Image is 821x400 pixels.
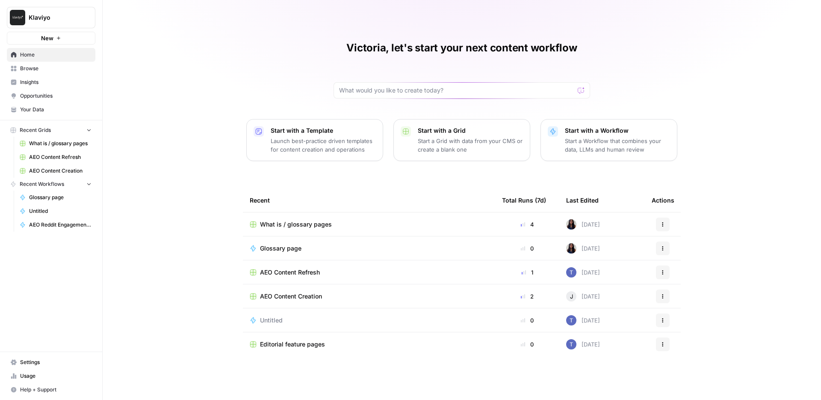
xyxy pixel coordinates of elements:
a: AEO Content Refresh [250,268,488,277]
img: Klaviyo Logo [10,10,25,25]
button: Start with a WorkflowStart a Workflow that combines your data, LLMs and human review [540,119,677,161]
span: Settings [20,358,92,366]
a: AEO Content Creation [250,292,488,301]
a: Browse [7,62,95,75]
span: AEO Content Creation [260,292,322,301]
span: AEO Content Refresh [29,153,92,161]
div: 1 [502,268,552,277]
div: [DATE] [566,219,600,230]
div: [DATE] [566,315,600,325]
div: Actions [652,188,674,212]
p: Start with a Workflow [565,126,670,135]
div: Total Runs (7d) [502,188,546,212]
a: Your Data [7,103,95,116]
div: Recent [250,188,488,212]
span: What is / glossary pages [29,140,92,147]
img: x8yczxid6s1iziywf4pp8m9fenlh [566,339,576,349]
button: Recent Workflows [7,178,95,191]
span: Opportunities [20,92,92,100]
div: 0 [502,316,552,325]
span: Glossary page [260,244,301,253]
input: What would you like to create today? [339,86,574,95]
a: Glossary page [16,191,95,204]
span: Recent Workflows [20,180,64,188]
a: Untitled [16,204,95,218]
span: Usage [20,372,92,380]
a: Glossary page [250,244,488,253]
span: Recent Grids [20,126,51,134]
a: Opportunities [7,89,95,103]
div: 4 [502,220,552,229]
span: Untitled [260,316,283,325]
div: 0 [502,340,552,349]
a: AEO Reddit Engagement - Fork [16,218,95,232]
img: x8yczxid6s1iziywf4pp8m9fenlh [566,315,576,325]
span: Home [20,51,92,59]
p: Start with a Grid [418,126,523,135]
a: Insights [7,75,95,89]
div: [DATE] [566,267,600,278]
button: Help + Support [7,383,95,397]
span: Browse [20,65,92,72]
span: Untitled [29,207,92,215]
button: Recent Grids [7,124,95,137]
span: What is / glossary pages [260,220,332,229]
a: Home [7,48,95,62]
span: Your Data [20,106,92,113]
img: rox323kbkgutb4wcij4krxobkpon [566,243,576,254]
div: [DATE] [566,291,600,301]
button: Start with a TemplateLaunch best-practice driven templates for content creation and operations [246,119,383,161]
img: x8yczxid6s1iziywf4pp8m9fenlh [566,267,576,278]
div: 2 [502,292,552,301]
a: Settings [7,355,95,369]
a: AEO Content Creation [16,164,95,178]
p: Start with a Template [271,126,376,135]
span: Glossary page [29,194,92,201]
img: rox323kbkgutb4wcij4krxobkpon [566,219,576,230]
span: AEO Reddit Engagement - Fork [29,221,92,229]
span: Klaviyo [29,13,80,22]
p: Launch best-practice driven templates for content creation and operations [271,137,376,154]
span: AEO Content Creation [29,167,92,175]
div: 0 [502,244,552,253]
span: Insights [20,78,92,86]
a: What is / glossary pages [250,220,488,229]
h1: Victoria, let's start your next content workflow [346,41,577,55]
a: Editorial feature pages [250,340,488,349]
span: New [41,34,53,42]
p: Start a Grid with data from your CMS or create a blank one [418,137,523,154]
div: Last Edited [566,188,599,212]
button: Workspace: Klaviyo [7,7,95,28]
div: [DATE] [566,243,600,254]
div: [DATE] [566,339,600,349]
button: Start with a GridStart a Grid with data from your CMS or create a blank one [393,119,530,161]
p: Start a Workflow that combines your data, LLMs and human review [565,137,670,154]
span: J [570,292,573,301]
a: Usage [7,369,95,383]
a: Untitled [250,316,488,325]
a: AEO Content Refresh [16,150,95,164]
span: AEO Content Refresh [260,268,320,277]
span: Editorial feature pages [260,340,325,349]
span: Help + Support [20,386,92,394]
button: New [7,32,95,45]
a: What is / glossary pages [16,137,95,150]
